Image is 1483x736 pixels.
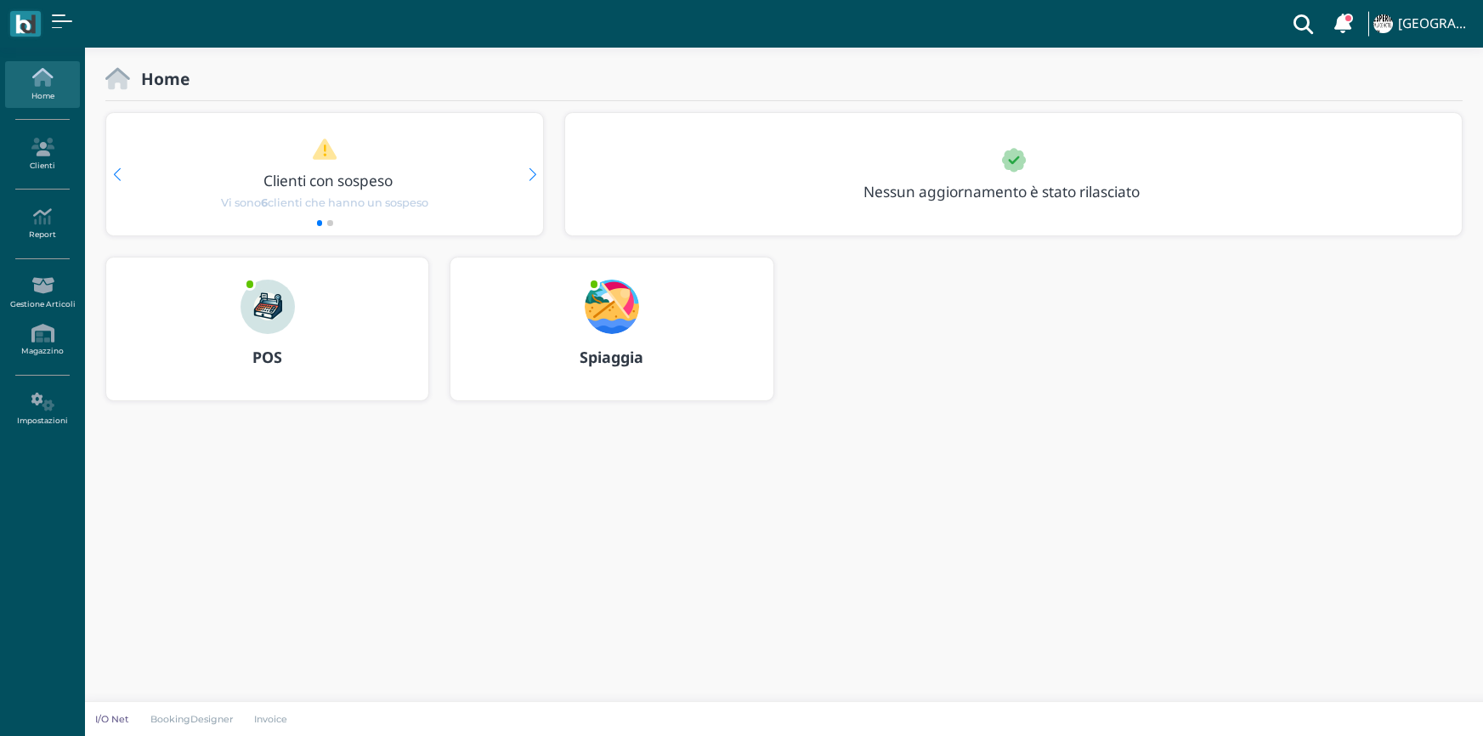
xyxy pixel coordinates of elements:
[1373,14,1392,33] img: ...
[5,131,79,178] a: Clienti
[106,113,543,235] div: 1 / 2
[1371,3,1473,44] a: ... [GEOGRAPHIC_DATA]
[261,196,268,209] b: 6
[142,173,514,189] h3: Clienti con sospeso
[5,317,79,364] a: Magazzino
[585,280,639,334] img: ...
[105,257,429,422] a: ... POS
[241,280,295,334] img: ...
[5,201,79,247] a: Report
[252,347,282,367] b: POS
[5,61,79,108] a: Home
[853,184,1179,200] h3: Nessun aggiornamento è stato rilasciato
[1398,17,1473,31] h4: [GEOGRAPHIC_DATA]
[450,257,773,422] a: ... Spiaggia
[5,386,79,433] a: Impostazioni
[5,269,79,316] a: Gestione Articoli
[130,70,190,88] h2: Home
[113,168,121,181] div: Previous slide
[139,138,511,211] a: Clienti con sospeso Vi sono6clienti che hanno un sospeso
[580,347,643,367] b: Spiaggia
[221,195,428,211] span: Vi sono clienti che hanno un sospeso
[565,113,1462,235] div: 1 / 1
[15,14,35,34] img: logo
[529,168,536,181] div: Next slide
[1362,683,1469,722] iframe: Help widget launcher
